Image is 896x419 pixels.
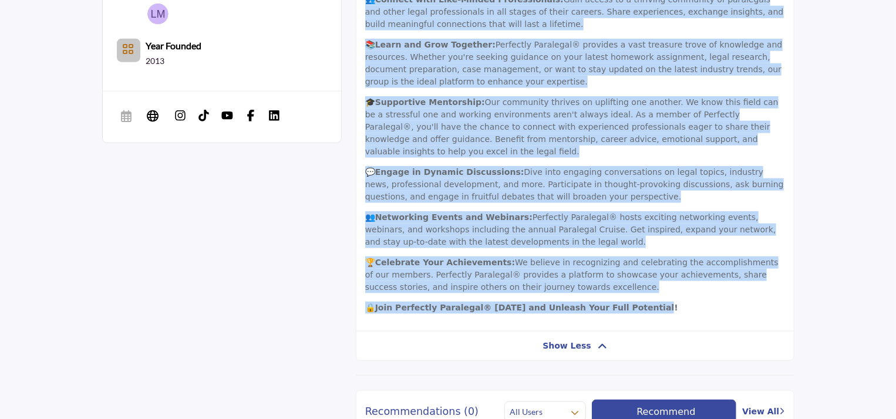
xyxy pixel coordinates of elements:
b: Year Founded [146,39,202,53]
img: YouTube [221,110,233,121]
img: Facebook [245,110,257,121]
p: 2013 [146,55,165,67]
p: 👥 Perfectly Paralegal® hosts exciting networking events, webinars, and workshops including the an... [365,211,785,248]
p: 🏆 We believe in recognizing and celebrating the accomplishments of our members. Perfectly Paraleg... [365,256,785,293]
strong: Engage in Dynamic Discussions: [375,167,524,177]
img: Linda M. [147,4,169,25]
p: 💬 Dive into engaging conversations on legal topics, industry news, professional development, and ... [365,166,785,203]
h2: All Users [510,406,543,418]
strong: Networking Events and Webinars: [375,212,533,222]
a: View All [742,406,784,418]
strong: Celebrate Your Achievements: [375,258,515,267]
p: 🔒 [365,302,785,314]
p: 🎓 Our community thrives on uplifting one another. We know this field can be a stressful one and w... [365,96,785,158]
h2: Recommendations (0) [365,406,479,418]
img: Instagram [174,110,186,121]
img: TikTok [198,110,210,121]
p: 📚 Perfectly Paralegal® provides a vast treasure trove of knowledge and resources. Whether you're ... [365,39,785,88]
button: No of member icon [117,39,140,62]
span: Recommend [636,406,695,417]
strong: Learn and Grow Together: [375,40,496,49]
strong: Supportive Mentorship: [375,97,485,107]
span: Show Less [543,340,591,352]
strong: Join Perfectly Paralegal® [DATE] and Unleash Your Full Potential! [375,303,678,312]
img: LinkedIn [268,110,280,121]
